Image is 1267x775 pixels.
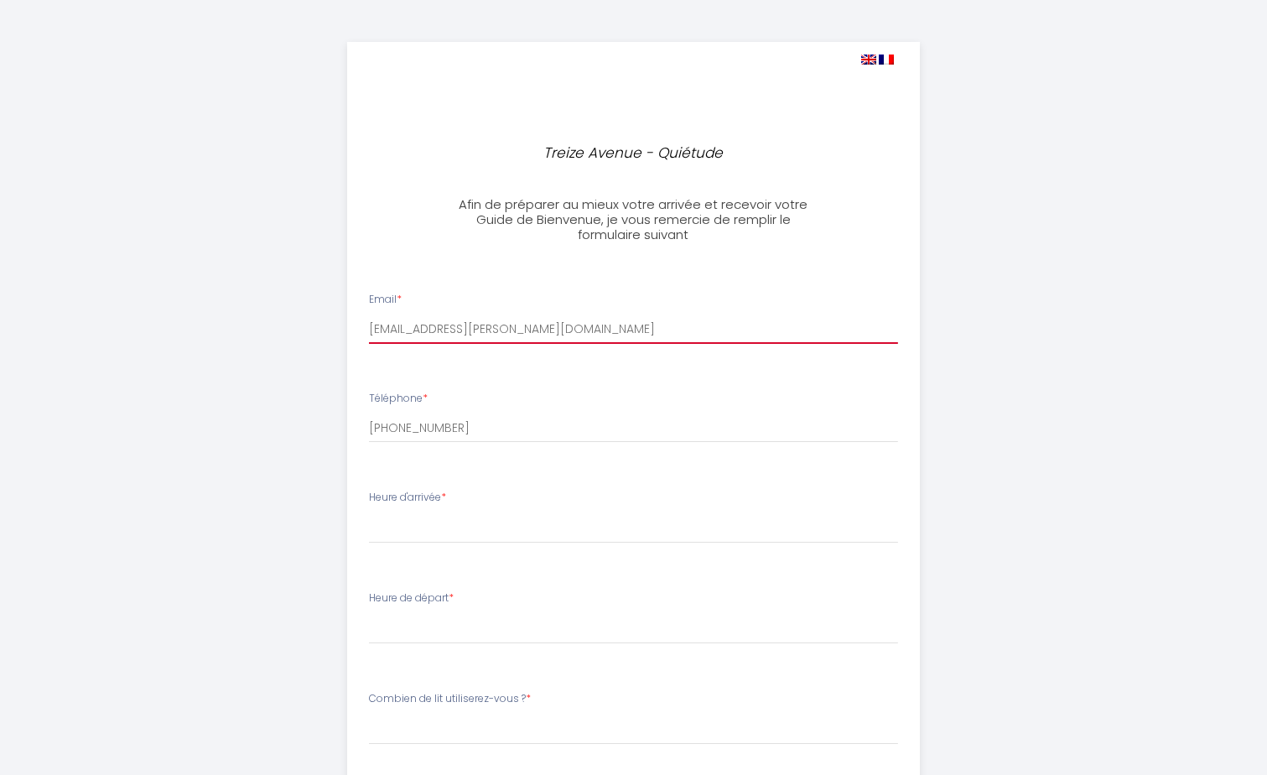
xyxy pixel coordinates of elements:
img: en.png [861,55,876,65]
p: Treize Avenue - Quiétude [454,142,813,164]
label: Heure d'arrivée [369,490,446,506]
label: Email [369,292,402,308]
label: Combien de lit utiliserez-vous ? [369,691,531,707]
img: fr.png [879,55,894,65]
label: Téléphone [369,391,428,407]
h3: Afin de préparer au mieux votre arrivée et recevoir votre Guide de Bienvenue, je vous remercie de... [447,197,820,242]
label: Heure de départ [369,590,454,606]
